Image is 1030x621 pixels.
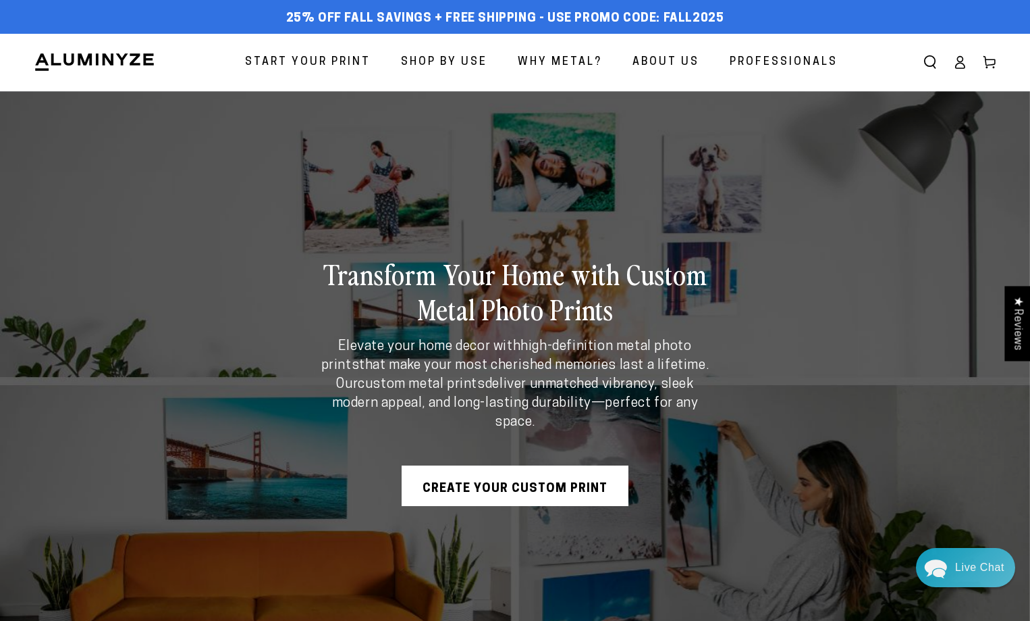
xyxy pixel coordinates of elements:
span: About Us [632,53,699,72]
div: Contact Us Directly [955,548,1004,587]
img: Aluminyze [34,52,155,72]
h2: Transform Your Home with Custom Metal Photo Prints [315,256,715,326]
strong: high-definition metal photo prints [321,340,692,372]
a: Start Your Print [235,45,381,80]
a: About Us [622,45,709,80]
a: Why Metal? [508,45,612,80]
strong: custom metal prints [358,378,485,391]
a: Shop By Use [391,45,497,80]
div: Click to open Judge.me floating reviews tab [1004,286,1030,361]
a: Professionals [720,45,848,80]
p: Elevate your home decor with that make your most cherished memories last a lifetime. Our deliver ... [315,337,715,432]
div: Chat widget toggle [916,548,1015,587]
span: Professionals [730,53,838,72]
summary: Search our site [915,47,945,77]
span: Start Your Print [245,53,371,72]
span: Why Metal? [518,53,602,72]
span: Shop By Use [401,53,487,72]
a: Create Your Custom Print [402,466,628,506]
span: 25% off FALL Savings + Free Shipping - Use Promo Code: FALL2025 [286,11,724,26]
